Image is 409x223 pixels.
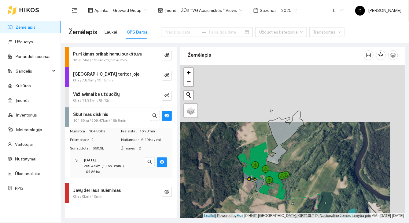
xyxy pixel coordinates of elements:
span: Žemėlapis [68,27,97,37]
span: / [123,164,124,168]
button: eye-invisible [162,91,172,101]
span: swap-right [202,30,207,34]
input: Pabaigos data [209,29,244,35]
span: 209.47km [84,164,101,168]
span: eye-invisible [164,189,169,195]
div: Laukai [105,29,117,35]
strong: Skutimas diskinis [73,112,108,117]
a: Panaudoti resursai [16,54,50,59]
span: Priemonės [70,137,91,143]
span: Įmonė : [164,7,177,14]
div: Skutimas diskinis104.86ha / 209.47km / 16h 8minsearcheye [65,107,177,127]
div: | Powered by © HNIT-[GEOGRAPHIC_DATA]; ORT10LT ©, Nacionalinė žemės tarnyba prie AM, [DATE]-[DATE] [203,213,405,218]
span: right [75,159,78,163]
span: Sezonas : [260,7,278,14]
span: menu-fold [72,8,77,13]
span: − [187,78,191,85]
a: Nustatymai [15,156,36,161]
a: Leaflet [204,214,215,218]
span: column-width [364,53,373,58]
span: eye [160,160,164,165]
span: eye-invisible [164,53,169,59]
span: eye-invisible [164,93,169,99]
span: eye-invisible [164,73,169,79]
span: eye [164,113,169,119]
button: column-width [364,50,374,60]
a: Įmonės [16,98,30,103]
span: shop [158,8,163,13]
button: eye-invisible [162,187,172,197]
span: search [147,160,152,165]
strong: Važiavimai be užduočių [73,92,120,97]
a: Inventorius [16,113,37,117]
span: 660.9L [93,146,120,151]
div: Purškimas prikabinamu purkštuvu169.35ha / 159.41km / 9h 40mineye-invisible [65,47,177,67]
button: search [145,157,155,167]
div: GPS Darbai [127,29,149,35]
div: [GEOGRAPHIC_DATA] teritorijoje0ha / 7.87km / 15h 8mineye-invisible [65,67,177,87]
span: [PERSON_NAME] [355,8,401,13]
a: Zoom in [184,68,193,77]
strong: [GEOGRAPHIC_DATA] teritorijoje [73,72,139,77]
span: search [152,113,157,119]
a: Zoom out [184,77,193,86]
a: Kultūros [16,83,31,88]
span: calendar [253,8,258,13]
span: 2025 [281,6,297,15]
span: 6.49 ha / val. [141,137,171,143]
div: Javų derliaus nuėmimas0ha / 0km / 10mineye-invisible [65,183,177,203]
span: to [202,30,207,34]
button: menu-fold [68,4,81,16]
span: 2 [139,146,171,151]
span: 2 [91,137,120,143]
a: Užduotys [15,39,33,44]
span: / [102,164,104,168]
span: Aplinka : [94,7,109,14]
span: LT [333,6,343,15]
a: Ūkio analitika [15,171,40,176]
button: eye-invisible [162,51,172,60]
span: 104.86ha / 209.47km / 16h 8min [73,118,126,124]
a: Layers [184,104,197,117]
div: Važiavimai be užduočių0ha / 11.91km / 8h 12mineye-invisible [65,87,177,107]
span: Našumas [121,137,141,143]
span: 104.86 ha [84,170,100,174]
a: Žemėlapis [16,25,35,30]
span: 0ha / 0km / 10min [73,194,102,200]
span: 169.35ha / 159.41km / 9h 40min [73,57,127,63]
button: Initiate a new search [184,91,193,100]
a: Vartotojai [15,142,33,147]
span: 104.86 ha [89,128,120,134]
span: Žmonės [121,146,139,151]
div: [DATE]209.47km/16h 8min/104.86 hasearcheye [70,154,172,178]
a: PPIS [15,186,24,191]
button: search [150,111,160,121]
strong: [DATE] [84,158,96,162]
span: | [244,214,245,218]
span: Sunaudota [70,146,93,151]
span: 16h 8min [139,128,171,134]
span: 16h 8min [105,164,121,168]
span: + [187,69,191,76]
span: layout [88,8,93,13]
strong: Javų derliaus nuėmimas [73,188,121,193]
span: 0ha / 11.91km / 8h 12min [73,98,115,103]
span: Groward Group [113,6,147,15]
button: eye [157,157,167,167]
button: eye-invisible [162,71,172,81]
span: Praleista [121,128,139,134]
div: Žemėlapis [188,46,364,64]
span: Sandėlis [16,65,50,77]
span: ŽŪB "VG Ausieniškės " Vievis [181,6,242,15]
strong: Purškimas prikabinamu purkštuvu [73,52,142,56]
button: eye [162,111,172,121]
span: D [359,6,362,16]
span: Nudirbta [70,128,89,134]
input: Pradžios data [165,29,199,35]
span: 0ha / 7.87km / 15h 8min [73,77,113,83]
a: Meteorologija [16,127,42,132]
a: Esri [237,214,243,218]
